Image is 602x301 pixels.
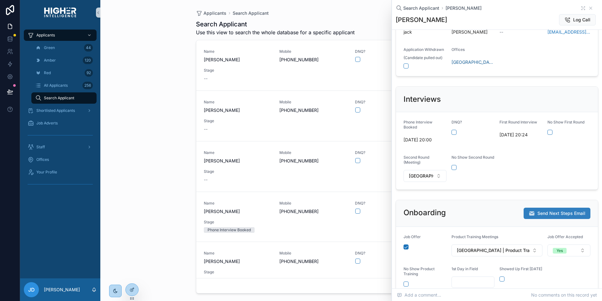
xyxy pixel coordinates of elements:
[397,292,441,298] span: Add a comment...
[204,150,272,155] span: Name
[204,220,272,225] span: Stage
[409,173,434,179] span: [GEOGRAPHIC_DATA] | Open Day | [DATE] 02:00 am
[24,105,97,116] a: Shortlisted Applicants
[404,120,432,129] span: Phone Interview Booked
[204,118,272,123] span: Stage
[279,150,347,155] span: Mobile
[196,242,506,292] a: Name[PERSON_NAME]Mobile[PHONE_NUMBER]DNQ?RatingAmberStage--
[279,107,347,113] span: [PHONE_NUMBER]
[36,157,49,162] span: Offices
[233,10,269,16] a: Search Applicant
[547,244,590,256] button: Select Button
[24,141,97,153] a: Staff
[355,150,423,155] span: DNQ?
[204,100,272,105] span: Name
[559,14,596,25] button: Log Call
[547,234,583,239] span: Job Offer Accepted
[204,126,208,132] span: --
[557,248,563,254] div: Yes
[84,44,93,52] div: 44
[204,68,272,73] span: Stage
[44,70,51,75] span: Red
[44,8,76,18] img: App logo
[547,120,584,124] span: No Show First Round
[451,266,478,271] span: 1st Day in Field
[404,208,446,218] h2: Onboarding
[204,208,272,215] span: [PERSON_NAME]
[396,15,447,24] h1: [PERSON_NAME]
[196,20,355,29] h1: Search Applicant
[196,29,355,36] span: Use this view to search the whole database for a specific applicant
[404,266,435,276] span: No Show Product Training
[196,192,506,242] a: Name[PERSON_NAME]Mobile[PHONE_NUMBER]DNQ?RatingGreenStagePhone Interview Booked
[404,55,442,60] span: (Candidate pulled out)
[355,251,423,256] span: DNQ?
[20,25,100,197] div: scrollable content
[404,94,441,104] h2: Interviews
[204,158,272,164] span: [PERSON_NAME]
[279,208,347,215] span: [PHONE_NUMBER]
[537,210,585,216] span: Send Next Steps Email
[451,59,494,65] span: [GEOGRAPHIC_DATA]
[203,10,226,16] span: Applicants
[204,201,272,206] span: Name
[204,49,272,54] span: Name
[404,234,421,239] span: Job Offer
[196,90,506,141] a: Name[PERSON_NAME]Mobile[PHONE_NUMBER]DNQ?RatingAmberStage--
[446,5,482,11] a: [PERSON_NAME]
[204,277,208,283] span: --
[279,201,347,206] span: Mobile
[451,155,494,160] span: No Show Second Round
[204,169,272,174] span: Stage
[83,57,93,64] div: 120
[31,92,97,104] a: Search Applicant
[279,251,347,256] span: Mobile
[404,47,444,52] span: Application Withdrawn
[499,120,537,124] span: First Round Interview
[404,29,446,35] span: jack
[24,154,97,165] a: Offices
[451,47,465,52] span: Offices
[279,258,347,265] span: [PHONE_NUMBER]
[36,145,45,150] span: Staff
[573,17,590,23] span: Log Call
[31,42,97,53] a: Green44
[451,120,462,124] span: DNQ?
[24,30,97,41] a: Applicants
[204,270,272,275] span: Stage
[204,75,208,82] span: --
[204,107,272,113] span: [PERSON_NAME]
[24,167,97,178] a: Your Profile
[499,266,542,271] span: Showed Up First [DATE]
[204,258,272,265] span: [PERSON_NAME]
[36,33,55,38] span: Applicants
[36,121,58,126] span: Job Adverts
[36,108,75,113] span: Shortlisted Applicants
[204,57,272,63] span: [PERSON_NAME]
[355,201,423,206] span: DNQ?
[44,83,68,88] span: All Applicants
[196,141,506,192] a: Name[PERSON_NAME]Mobile[PHONE_NUMBER]DNQ?RatingAmberStage--
[44,287,80,293] p: [PERSON_NAME]
[457,247,530,254] span: [GEOGRAPHIC_DATA] | Product Training | [DATE] 02:00 am
[403,5,439,11] span: Search Applicant
[279,49,347,54] span: Mobile
[196,10,226,16] a: Applicants
[85,69,93,77] div: 92
[396,5,439,11] a: Search Applicant
[208,227,251,233] div: Phone Interview Booked
[451,244,542,256] button: Select Button
[44,96,74,101] span: Search Applicant
[24,118,97,129] a: Job Adverts
[204,177,208,183] span: --
[279,57,347,63] span: [PHONE_NUMBER]
[36,170,57,175] span: Your Profile
[499,132,542,138] span: [DATE] 20:24
[499,29,503,35] span: --
[279,158,347,164] span: [PHONE_NUMBER]
[547,29,590,35] a: [EMAIL_ADDRESS][DOMAIN_NAME]
[82,82,93,89] div: 256
[404,170,446,182] button: Select Button
[451,29,494,35] span: [PERSON_NAME]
